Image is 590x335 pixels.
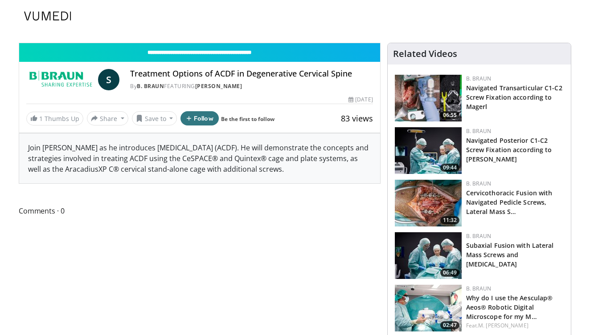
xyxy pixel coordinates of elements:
span: 83 views [341,113,373,124]
a: 06:55 [395,75,462,121]
div: By FEATURING [130,82,373,90]
div: Feat. [466,322,564,330]
span: 02:47 [440,321,459,329]
span: Comments 0 [19,205,381,217]
button: Share [87,111,128,125]
a: Cervicothoracic Fusion with Navigated Pedicle Screws, Lateral Mass S… [466,189,553,216]
a: Be the first to follow [221,115,275,123]
div: [DATE] [348,96,373,104]
span: 11:32 [440,216,459,224]
span: 06:49 [440,269,459,277]
span: 1 [39,114,43,123]
a: 11:32 [395,180,462,226]
h3: Why do I use the Aesculap® Aeos® Robotic Digital Microscope for my Minimally Invasive Spine Surge... [466,293,564,321]
a: 06:49 [395,232,462,279]
span: 06:55 [440,111,459,119]
a: Navigated Transarticular C1-C2 Screw Fixation according to Magerl [466,84,562,111]
img: B. Braun [26,69,94,90]
h3: Cervicothoracic Fusion with Navigated Pedicle Screws, Lateral Mass Screws and Laminectomy [466,188,564,216]
a: 02:47 [395,285,462,331]
button: Save to [132,111,177,125]
span: 09:44 [440,164,459,172]
a: M. [PERSON_NAME] [478,322,529,329]
a: B. Braun [466,285,491,292]
h4: Treatment Options of ACDF in Degenerative Cervical Spine [130,69,373,79]
img: 14c2e441-0343-4af7-a441-cf6cc92191f7.jpg.150x105_q85_crop-smart_upscale.jpg [395,127,462,174]
div: Join [PERSON_NAME] as he introduces [MEDICAL_DATA] (ACDF). He will demonstrate the concepts and s... [19,133,380,183]
a: Navigated Posterior C1-C2 Screw Fixation according to [PERSON_NAME] [466,136,552,163]
a: B. Braun [466,232,491,240]
button: Follow [180,111,219,125]
img: d7edaa70-cf86-4a85-99b9-dc038229caed.jpg.150x105_q85_crop-smart_upscale.jpg [395,232,462,279]
img: c4232074-7937-4477-a25c-82cc213bced6.150x105_q85_crop-smart_upscale.jpg [395,285,462,331]
a: B. Braun [466,127,491,135]
a: Subaxial Fusion with Lateral Mass Screws and [MEDICAL_DATA] [466,241,554,268]
a: B. Braun [466,180,491,187]
a: 09:44 [395,127,462,174]
h4: Related Videos [393,48,457,59]
a: B. Braun [137,82,164,90]
img: 48a1d132-3602-4e24-8cc1-5313d187402b.jpg.150x105_q85_crop-smart_upscale.jpg [395,180,462,226]
img: f8410e01-fc31-46c0-a1b2-4166cf12aee9.jpg.150x105_q85_crop-smart_upscale.jpg [395,75,462,121]
a: Why do I use the Aesculap® Aeos® Robotic Digital Microscope for my M… [466,294,553,321]
img: VuMedi Logo [24,12,71,20]
a: 1 Thumbs Up [26,112,83,125]
a: S [98,69,119,90]
a: [PERSON_NAME] [195,82,242,90]
a: B. Braun [466,75,491,82]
